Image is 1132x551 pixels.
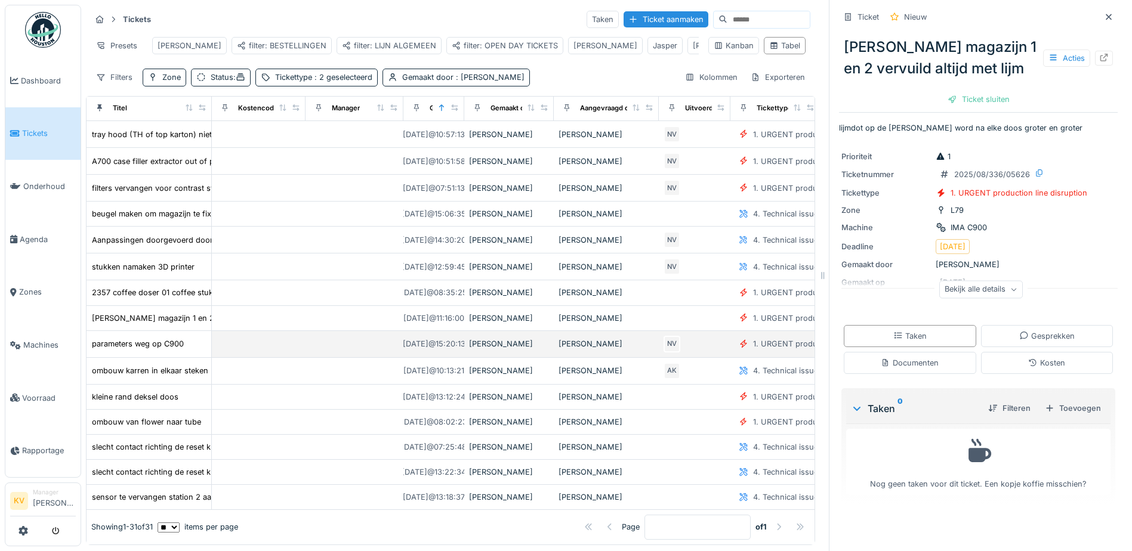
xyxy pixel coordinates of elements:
strong: of 1 [755,521,767,533]
div: [PERSON_NAME] [469,156,549,167]
span: Agenda [20,234,76,245]
div: Tickettype [757,103,792,113]
div: Zone [162,72,181,83]
div: [PERSON_NAME] [469,416,549,428]
div: filter: BESTELLINGEN [237,40,326,51]
div: [PERSON_NAME] [559,129,654,140]
sup: 0 [897,401,903,416]
a: Dashboard [5,54,81,107]
div: [PERSON_NAME] [469,391,549,403]
div: 1. URGENT production line disruption [753,287,890,298]
div: [PERSON_NAME] [573,40,637,51]
div: [DATE] @ 13:22:34 [402,466,466,478]
div: Manager [33,488,76,497]
div: filter: OPEN DAY TICKETS [452,40,558,51]
div: Nog geen taken voor dit ticket. Een kopje koffie misschien? [854,434,1103,490]
a: Onderhoud [5,160,81,213]
div: Filters [91,69,138,86]
div: 4. Technical issue [753,261,818,273]
div: [DATE] @ 07:51:13 [403,182,465,194]
div: [PERSON_NAME] [469,338,549,349]
span: Dashboard [21,75,76,86]
div: [PERSON_NAME] [559,491,654,503]
div: [PERSON_NAME] [469,129,549,140]
div: NV [664,231,680,248]
div: 1. URGENT production line disruption [753,312,890,324]
div: Ticketnummer [841,169,931,180]
div: [PERSON_NAME] [469,261,549,273]
div: Tickettype [841,187,931,199]
div: [PERSON_NAME] [559,234,654,246]
div: Kosten [1028,357,1065,369]
div: Taken [587,11,619,28]
div: Titel [113,103,127,113]
div: parameters weg op C900 [92,338,184,349]
div: NV [664,126,680,143]
div: 4. Technical issue [753,491,818,503]
div: Taken [893,330,927,342]
div: [DATE] @ 10:13:21 [403,365,464,376]
div: Deadline [841,241,931,252]
a: Voorraad [5,372,81,425]
div: [DATE] @ 08:02:23 [401,416,467,428]
span: Voorraad [22,392,76,404]
div: Aangevraagd door [580,103,640,113]
div: Manager [332,103,360,113]
strong: Tickets [118,14,156,25]
div: [DATE] @ 10:51:58 [403,156,465,167]
a: KV Manager[PERSON_NAME] [10,488,76,516]
div: [PERSON_NAME] [469,208,549,219]
div: [PERSON_NAME] [469,466,549,478]
div: [PERSON_NAME] [559,312,654,324]
div: Nieuw [904,11,927,23]
div: [PERSON_NAME] magazijn 1 en 2 vervuild altijd met lijm [92,312,294,324]
div: Gemaakt door [402,72,525,83]
div: Kolommen [680,69,743,86]
a: Agenda [5,213,81,266]
div: [DATE] @ 13:12:24 [403,391,465,403]
div: NV [664,153,680,169]
div: Tabel [769,40,800,51]
div: Zone [841,205,931,216]
div: [PERSON_NAME] [559,156,654,167]
div: 4. Technical issue [753,365,818,376]
div: Exporteren [745,69,810,86]
div: [PERSON_NAME] [158,40,221,51]
div: [PERSON_NAME] [559,208,654,219]
div: [PERSON_NAME] magazijn 1 en 2 vervuild altijd met lijm [839,32,1118,84]
div: [DATE] [940,241,966,252]
div: [DATE] @ 13:18:37 [403,491,465,503]
div: [PERSON_NAME] [469,365,549,376]
div: 4. Technical issue [753,208,818,219]
p: lijmdot op de [PERSON_NAME] word na elke doos groter en groter [839,122,1118,134]
div: [PERSON_NAME] [559,182,654,194]
li: [PERSON_NAME] [33,488,76,513]
div: items per page [158,521,238,533]
div: Status [211,72,245,83]
div: [PERSON_NAME] [469,287,549,298]
div: [DATE] @ 12:59:45 [402,261,466,273]
div: Gemaakt door [491,103,535,113]
div: [PERSON_NAME] [559,441,654,453]
div: Machine [841,222,931,233]
img: Badge_color-CXgf-gQk.svg [25,12,61,48]
span: : [233,73,245,82]
div: [DATE] @ 07:25:48 [401,441,467,453]
div: NV [664,258,680,275]
div: NV [664,336,680,352]
div: [DATE] @ 11:16:00 [403,312,464,324]
div: [PERSON_NAME] [559,391,654,403]
div: 4. Technical issue [753,234,818,246]
div: [PERSON_NAME] [693,40,757,51]
div: Gemaakt op [430,103,468,113]
div: [PERSON_NAME] [841,259,1115,270]
div: L79 [951,205,964,216]
div: [DATE] @ 15:06:35 [402,208,466,219]
div: Filteren [983,400,1035,416]
div: [PERSON_NAME] [559,261,654,273]
div: Page [622,521,640,533]
span: : [PERSON_NAME] [454,73,525,82]
div: [PERSON_NAME] [469,491,549,503]
div: Tickettype [275,72,372,83]
div: 1 [936,151,951,162]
